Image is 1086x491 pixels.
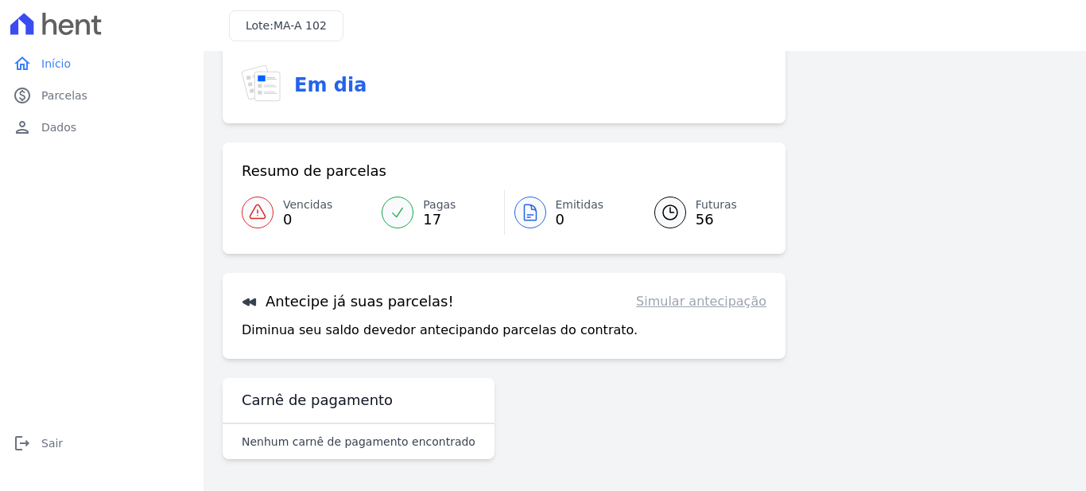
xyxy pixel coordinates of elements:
[423,197,456,213] span: Pagas
[283,213,332,226] span: 0
[242,190,372,235] a: Vencidas 0
[246,18,327,34] h3: Lote:
[283,197,332,213] span: Vencidas
[41,88,87,103] span: Parcelas
[635,190,766,235] a: Futuras 56
[13,434,32,453] i: logout
[423,213,456,226] span: 17
[636,292,766,311] a: Simular antecipação
[556,213,604,226] span: 0
[6,80,197,111] a: paidParcelas
[242,162,386,181] h3: Resumo de parcelas
[41,435,63,451] span: Sair
[294,71,367,99] h3: Em dia
[556,197,604,213] span: Emitidas
[696,197,737,213] span: Futuras
[13,54,32,73] i: home
[242,434,475,450] p: Nenhum carnê de pagamento encontrado
[505,190,635,235] a: Emitidas 0
[6,427,197,459] a: logoutSair
[273,19,327,32] span: MA-A 102
[242,391,393,410] h3: Carnê de pagamento
[696,213,737,226] span: 56
[242,321,638,340] p: Diminua seu saldo devedor antecipando parcelas do contrato.
[6,111,197,143] a: personDados
[6,48,197,80] a: homeInício
[41,119,76,135] span: Dados
[13,118,32,137] i: person
[41,56,71,72] span: Início
[242,292,454,311] h3: Antecipe já suas parcelas!
[372,190,503,235] a: Pagas 17
[13,86,32,105] i: paid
